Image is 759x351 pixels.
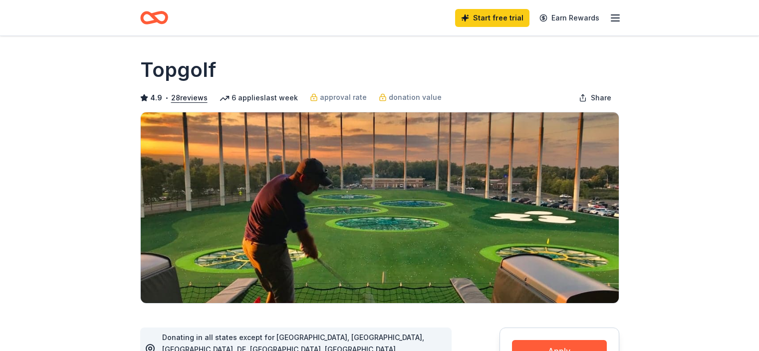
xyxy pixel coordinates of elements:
a: Earn Rewards [533,9,605,27]
button: Share [571,88,619,108]
span: donation value [389,91,442,103]
a: approval rate [310,91,367,103]
h1: Topgolf [140,56,216,84]
a: Home [140,6,168,29]
span: 4.9 [150,92,162,104]
div: 6 applies last week [220,92,298,104]
img: Image for Topgolf [141,112,619,303]
a: donation value [379,91,442,103]
button: 28reviews [171,92,208,104]
span: • [165,94,168,102]
a: Start free trial [455,9,529,27]
span: Share [591,92,611,104]
span: approval rate [320,91,367,103]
